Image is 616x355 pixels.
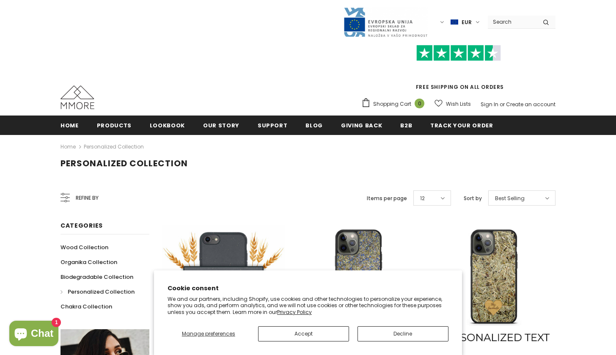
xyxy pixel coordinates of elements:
[150,121,185,129] span: Lookbook
[415,99,424,108] span: 0
[60,303,112,311] span: Chakra Collection
[464,194,482,203] label: Sort by
[446,100,471,108] span: Wish Lists
[373,100,411,108] span: Shopping Cart
[500,101,505,108] span: or
[434,96,471,111] a: Wish Lists
[400,121,412,129] span: B2B
[416,45,501,61] img: Trust Pilot Stars
[84,143,144,150] a: Personalized Collection
[60,284,135,299] a: Personalized Collection
[305,121,323,129] span: Blog
[258,326,349,341] button: Accept
[97,121,132,129] span: Products
[343,18,428,25] a: Javni Razpis
[361,98,429,110] a: Shopping Cart 0
[488,16,536,28] input: Search Site
[60,255,117,270] a: Organika Collection
[60,243,108,251] span: Wood Collection
[361,49,555,91] span: FREE SHIPPING ON ALL ORDERS
[506,101,555,108] a: Create an account
[361,61,555,83] iframe: Customer reviews powered by Trustpilot
[60,157,188,169] span: Personalized Collection
[258,121,288,129] span: support
[150,116,185,135] a: Lookbook
[60,121,79,129] span: Home
[60,240,108,255] a: Wood Collection
[76,193,99,203] span: Refine by
[97,116,132,135] a: Products
[341,116,382,135] a: Giving back
[60,116,79,135] a: Home
[430,121,493,129] span: Track your order
[7,321,61,348] inbox-online-store-chat: Shopify online store chat
[343,7,428,38] img: Javni Razpis
[168,326,250,341] button: Manage preferences
[203,116,239,135] a: Our Story
[357,326,448,341] button: Decline
[60,221,103,230] span: Categories
[420,194,425,203] span: 12
[495,194,525,203] span: Best Selling
[400,116,412,135] a: B2B
[68,288,135,296] span: Personalized Collection
[430,116,493,135] a: Track your order
[462,18,472,27] span: EUR
[367,194,407,203] label: Items per page
[305,116,323,135] a: Blog
[168,296,448,316] p: We and our partners, including Shopify, use cookies and other technologies to personalize your ex...
[60,258,117,266] span: Organika Collection
[481,101,498,108] a: Sign In
[60,85,94,109] img: MMORE Cases
[60,142,76,152] a: Home
[60,299,112,314] a: Chakra Collection
[203,121,239,129] span: Our Story
[60,270,133,284] a: Biodegradable Collection
[341,121,382,129] span: Giving back
[277,308,312,316] a: Privacy Policy
[60,273,133,281] span: Biodegradable Collection
[182,330,235,337] span: Manage preferences
[168,284,448,293] h2: Cookie consent
[258,116,288,135] a: support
